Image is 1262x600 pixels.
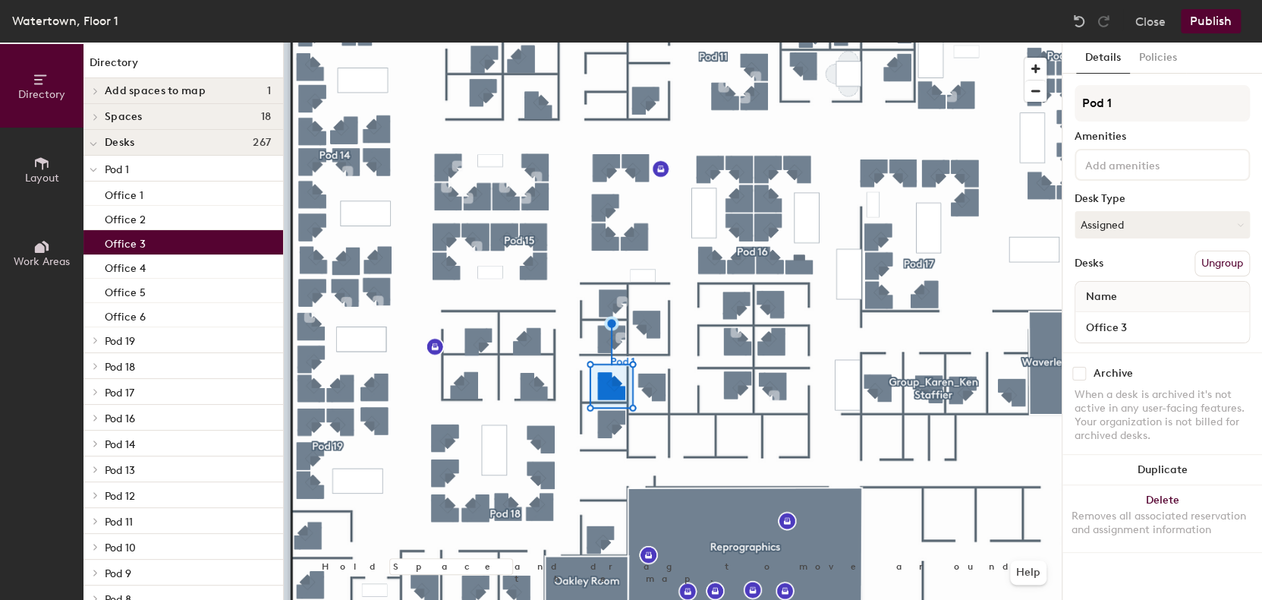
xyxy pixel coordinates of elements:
[260,111,271,123] span: 18
[1062,485,1262,552] button: DeleteRemoves all associated reservation and assignment information
[105,257,146,275] p: Office 4
[105,137,134,149] span: Desks
[105,490,135,503] span: Pod 12
[105,306,146,324] p: Office 6
[1010,561,1046,585] button: Help
[105,361,135,374] span: Pod 18
[105,85,206,97] span: Add spaces to map
[267,85,271,97] span: 1
[1094,368,1133,380] div: Archive
[12,11,118,30] div: Watertown, Floor 1
[105,542,136,554] span: Pod 10
[105,111,143,123] span: Spaces
[105,163,129,176] span: Pod 1
[1075,193,1250,205] div: Desk Type
[1078,283,1125,311] span: Name
[105,438,135,451] span: Pod 14
[1062,455,1262,485] button: Duplicate
[1130,43,1186,74] button: Policies
[1096,14,1111,29] img: Redo
[1075,131,1250,143] div: Amenities
[105,567,131,580] span: Pod 9
[1072,510,1253,537] div: Removes all associated reservation and assignment information
[253,137,271,149] span: 267
[1181,9,1241,33] button: Publish
[1076,43,1130,74] button: Details
[105,464,135,477] span: Pod 13
[105,282,146,299] p: Office 5
[105,185,143,202] p: Office 1
[83,55,283,78] h1: Directory
[14,255,70,268] span: Work Areas
[1135,9,1166,33] button: Close
[18,88,65,101] span: Directory
[1194,251,1250,276] button: Ungroup
[105,209,146,226] p: Office 2
[105,516,133,529] span: Pod 11
[105,387,134,399] span: Pod 17
[1075,211,1250,238] button: Assigned
[1075,388,1250,443] div: When a desk is archived it's not active in any user-facing features. Your organization is not bil...
[1078,317,1246,338] input: Unnamed desk
[1072,14,1087,29] img: Undo
[105,233,146,251] p: Office 3
[1075,257,1103,270] div: Desks
[25,172,59,185] span: Layout
[105,335,135,348] span: Pod 19
[105,412,135,425] span: Pod 16
[1082,155,1219,173] input: Add amenities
